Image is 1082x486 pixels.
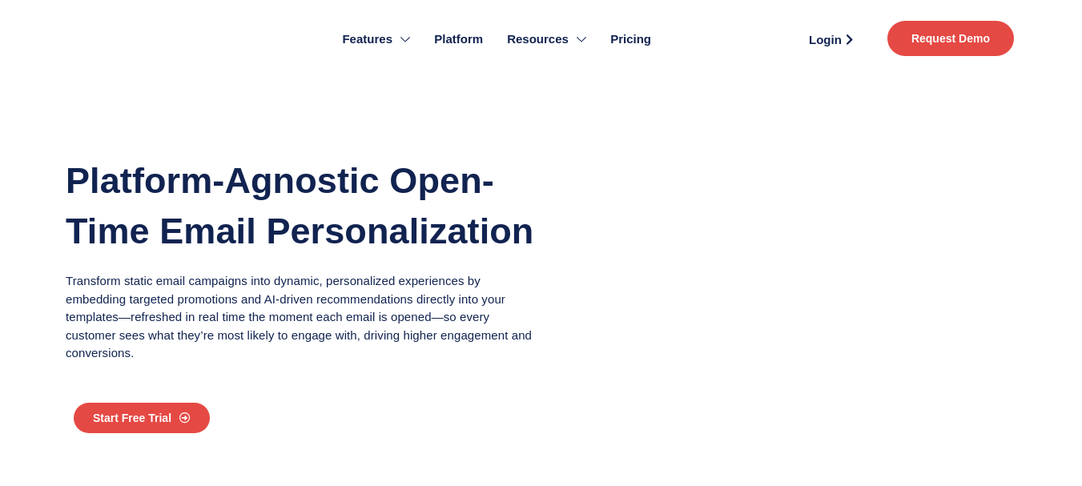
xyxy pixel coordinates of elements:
[887,21,1014,56] a: Request Demo
[422,8,495,70] a: Platform
[93,412,171,424] span: Start Free Trial
[507,30,569,49] span: Resources
[342,30,392,49] span: Features
[74,403,210,433] a: Start Free Trial
[790,27,871,51] a: Login
[610,30,651,49] span: Pricing
[330,8,422,70] a: Features
[69,21,187,58] img: Personyze logo
[495,8,598,70] a: Resources
[66,155,537,256] h1: Platform-agnostic open-time email personalization
[434,30,483,49] span: Platform
[598,8,663,70] a: Pricing
[911,33,990,44] span: Request Demo
[66,272,537,363] p: Transform static email campaigns into dynamic, personalized experiences by embedding targeted pro...
[809,34,842,46] span: Login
